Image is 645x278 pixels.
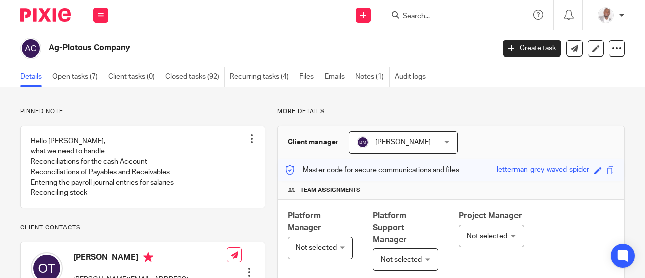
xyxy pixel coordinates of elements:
h4: [PERSON_NAME] [73,252,227,265]
i: Primary [143,252,153,262]
span: Project Manager [459,212,522,220]
img: svg%3E [20,38,41,59]
a: Notes (1) [355,67,390,87]
img: Paul%20S%20-%20Picture.png [598,7,614,23]
span: Platform Manager [288,212,321,232]
h3: Client manager [288,137,339,147]
span: Platform Support Manager [373,212,407,244]
span: [PERSON_NAME] [375,139,431,146]
a: Audit logs [395,67,431,87]
span: Not selected [296,244,337,251]
a: Create task [503,40,561,57]
a: Emails [325,67,350,87]
div: letterman-grey-waved-spider [497,164,589,176]
a: Details [20,67,47,87]
p: Pinned note [20,107,265,116]
a: Recurring tasks (4) [230,67,294,87]
a: Files [299,67,319,87]
a: Client tasks (0) [108,67,160,87]
a: Open tasks (7) [52,67,103,87]
span: Not selected [381,256,422,263]
input: Search [402,12,492,21]
a: Closed tasks (92) [165,67,225,87]
p: Master code for secure communications and files [285,165,459,175]
img: Pixie [20,8,71,22]
p: More details [277,107,625,116]
span: Not selected [467,233,507,240]
p: Client contacts [20,224,265,232]
img: svg%3E [357,136,369,148]
h2: Ag-Plotous Company [49,43,400,53]
span: Team assignments [300,186,360,194]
